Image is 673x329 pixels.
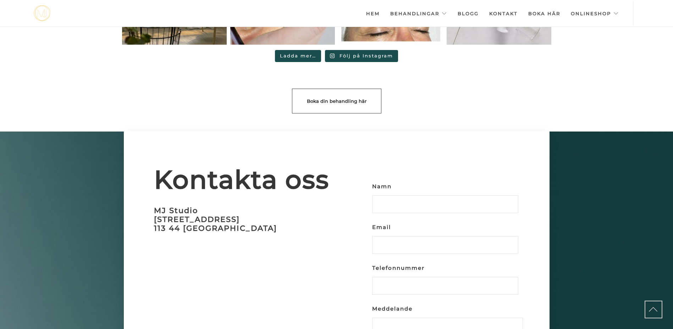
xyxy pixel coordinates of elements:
[366,1,380,26] a: Hem
[280,53,316,58] span: Ladda mer…
[372,195,518,213] input: Namn
[330,53,335,58] svg: Instagram
[292,89,381,113] a: Boka din behandling här
[372,222,518,261] label: Email
[275,50,321,62] a: Ladda mer…
[154,206,337,233] h3: MJ Studio [STREET_ADDRESS] 113 44 [GEOGRAPHIC_DATA]
[34,5,50,21] img: mjstudio
[372,181,518,220] label: Namn
[154,167,337,192] span: Kontakta oss
[307,98,366,104] span: Boka din behandling här
[571,1,619,26] a: Onlineshop
[528,1,560,26] a: Boka här
[458,1,479,26] a: Blogg
[372,277,518,295] input: Telefonnummer
[325,50,398,62] a: Instagram Följ på Instagram
[489,1,518,26] a: Kontakt
[340,53,393,58] span: Följ på Instagram
[390,1,447,26] a: Behandlingar
[372,263,518,302] label: Telefonnummer
[372,236,518,254] input: Email
[34,5,50,21] a: mjstudio mjstudio mjstudio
